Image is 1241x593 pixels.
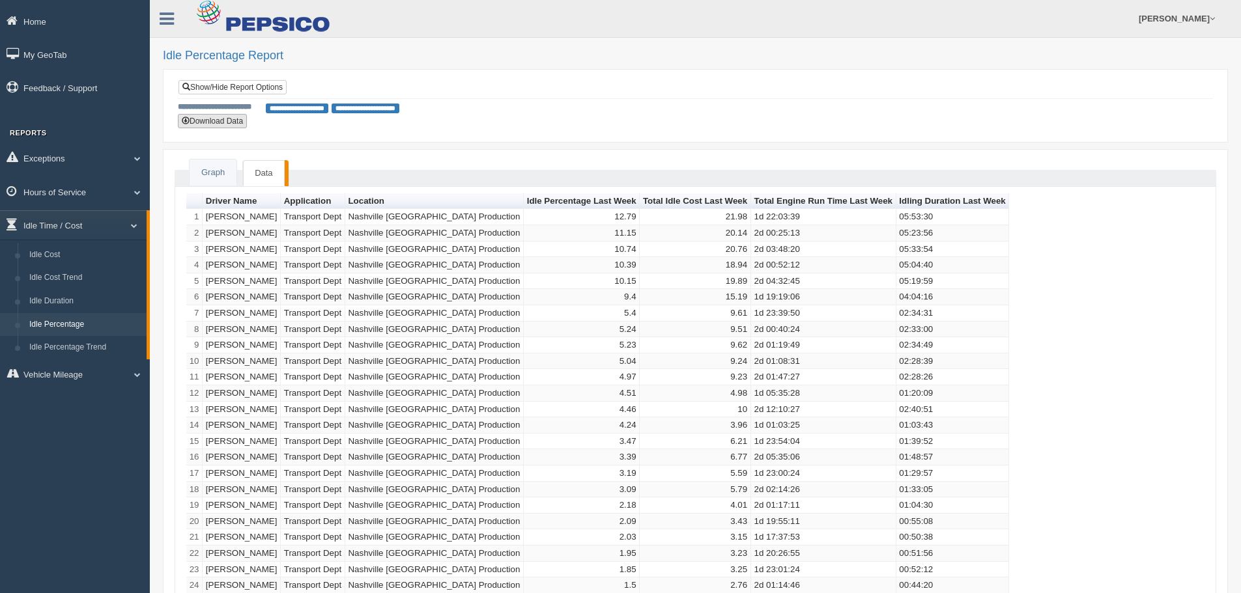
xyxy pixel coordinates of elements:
td: 4.97 [524,369,640,385]
td: 04:04:16 [896,289,1010,305]
td: 01:04:30 [896,497,1010,514]
td: 1d 01:03:25 [751,417,896,434]
td: Nashville [GEOGRAPHIC_DATA] Production [345,434,524,450]
td: Transport Dept [281,497,345,514]
td: 3.09 [524,482,640,498]
td: 01:03:43 [896,417,1010,434]
td: 17 [186,465,203,482]
button: Download Data [178,114,247,128]
td: 4.24 [524,417,640,434]
td: 2 [186,225,203,241]
td: Nashville [GEOGRAPHIC_DATA] Production [345,545,524,562]
td: 00:55:08 [896,514,1010,530]
td: 5.24 [524,322,640,338]
td: 4 [186,257,203,273]
td: 3.39 [524,449,640,465]
a: Show/Hide Report Options [178,80,287,94]
td: 4.51 [524,385,640,402]
td: Transport Dept [281,449,345,465]
td: 05:53:30 [896,209,1010,225]
td: 3.19 [524,465,640,482]
td: 4.98 [640,385,751,402]
td: [PERSON_NAME] [203,289,281,305]
td: 00:50:38 [896,529,1010,545]
td: 18.94 [640,257,751,273]
th: Sort column [896,193,1010,210]
td: Transport Dept [281,273,345,290]
td: 20.14 [640,225,751,241]
td: 9.4 [524,289,640,305]
td: Transport Dept [281,529,345,545]
td: Transport Dept [281,305,345,322]
th: Sort column [203,193,281,210]
td: Nashville [GEOGRAPHIC_DATA] Production [345,449,524,465]
td: 2d 00:25:13 [751,225,896,241]
td: 14 [186,417,203,434]
td: 05:04:40 [896,257,1010,273]
td: 1d 23:00:24 [751,465,896,482]
td: [PERSON_NAME] [203,322,281,338]
td: 01:48:57 [896,449,1010,465]
td: [PERSON_NAME] [203,465,281,482]
td: 15.19 [640,289,751,305]
td: 9.24 [640,353,751,370]
td: 18 [186,482,203,498]
td: 2d 00:52:12 [751,257,896,273]
td: 12.79 [524,209,640,225]
th: Sort column [524,193,640,210]
td: 9.23 [640,369,751,385]
td: Nashville [GEOGRAPHIC_DATA] Production [345,529,524,545]
td: Transport Dept [281,562,345,578]
td: 2d 01:17:11 [751,497,896,514]
td: 10 [186,353,203,370]
td: 01:33:05 [896,482,1010,498]
td: Transport Dept [281,417,345,434]
td: Nashville [GEOGRAPHIC_DATA] Production [345,337,524,353]
a: Graph [190,159,236,186]
td: 2d 12:10:27 [751,402,896,418]
td: 1d 19:19:06 [751,289,896,305]
th: Sort column [751,193,896,210]
td: [PERSON_NAME] [203,482,281,498]
td: [PERSON_NAME] [203,497,281,514]
td: 8 [186,322,203,338]
td: Transport Dept [281,257,345,273]
td: [PERSON_NAME] [203,402,281,418]
td: 3.43 [640,514,751,530]
a: Idle Duration [23,290,147,313]
td: 02:33:00 [896,322,1010,338]
td: 6.77 [640,449,751,465]
td: Transport Dept [281,465,345,482]
td: 20 [186,514,203,530]
td: 01:29:57 [896,465,1010,482]
td: [PERSON_NAME] [203,209,281,225]
td: 6.21 [640,434,751,450]
td: 02:40:51 [896,402,1010,418]
td: 3.25 [640,562,751,578]
td: 10.74 [524,241,640,258]
td: Transport Dept [281,241,345,258]
td: Nashville [GEOGRAPHIC_DATA] Production [345,369,524,385]
td: Nashville [GEOGRAPHIC_DATA] Production [345,225,524,241]
td: Nashville [GEOGRAPHIC_DATA] Production [345,241,524,258]
td: Nashville [GEOGRAPHIC_DATA] Production [345,273,524,290]
td: 2d 04:32:45 [751,273,896,290]
td: 2.09 [524,514,640,530]
td: 15 [186,434,203,450]
td: 2d 05:35:06 [751,449,896,465]
td: 5.04 [524,353,640,370]
td: Nashville [GEOGRAPHIC_DATA] Production [345,305,524,322]
td: 10 [640,402,751,418]
td: [PERSON_NAME] [203,417,281,434]
td: 3.23 [640,545,751,562]
td: 01:20:09 [896,385,1010,402]
td: Transport Dept [281,289,345,305]
a: Idle Percentage [23,313,147,337]
td: 4.46 [524,402,640,418]
td: [PERSON_NAME] [203,241,281,258]
td: Nashville [GEOGRAPHIC_DATA] Production [345,465,524,482]
td: 05:23:56 [896,225,1010,241]
td: [PERSON_NAME] [203,337,281,353]
td: Transport Dept [281,402,345,418]
td: 02:34:31 [896,305,1010,322]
